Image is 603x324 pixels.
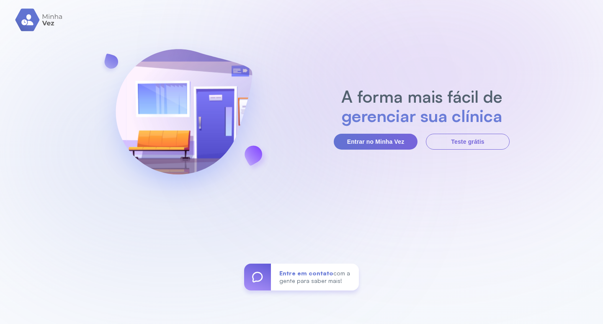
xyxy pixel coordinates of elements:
[271,264,359,290] div: com a gente para saber mais!
[337,106,507,125] h2: gerenciar sua clínica
[15,8,63,31] img: logo.svg
[337,87,507,106] h2: A forma mais fácil de
[426,134,510,150] button: Teste grátis
[244,264,359,290] a: Entre em contatocom a gente para saber mais!
[279,270,333,277] span: Entre em contato
[93,27,274,209] img: banner-login.svg
[334,134,417,150] button: Entrar no Minha Vez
